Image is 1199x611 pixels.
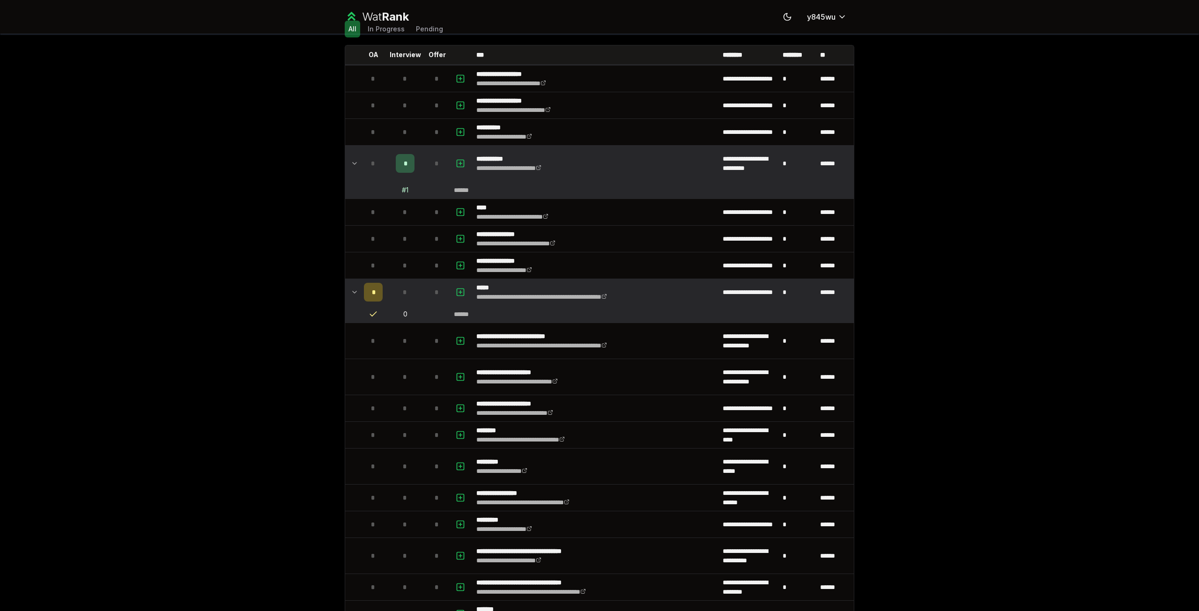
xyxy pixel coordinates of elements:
[345,21,360,37] button: All
[390,50,421,59] p: Interview
[429,50,446,59] p: Offer
[799,8,854,25] button: y845wu
[412,21,447,37] button: Pending
[364,21,408,37] button: In Progress
[402,185,408,195] div: # 1
[807,11,836,22] span: y845wu
[382,10,409,23] span: Rank
[345,9,409,24] a: WatRank
[369,50,378,59] p: OA
[362,9,409,24] div: Wat
[386,306,424,323] td: 0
